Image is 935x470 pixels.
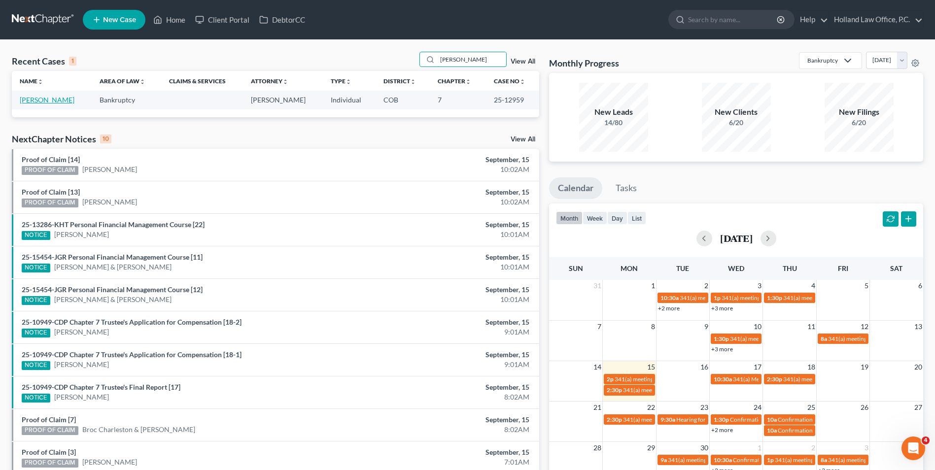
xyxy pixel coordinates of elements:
span: 2:30p [767,375,782,383]
span: 2:30p [607,386,622,394]
h2: [DATE] [720,233,753,243]
button: month [556,211,583,225]
div: September, 15 [367,350,529,360]
a: 25-13286-KHT Personal Financial Management Course [22] [22,220,205,229]
span: 29 [646,442,656,454]
span: 10:30a [714,375,732,383]
span: 14 [592,361,602,373]
div: PROOF OF CLAIM [22,166,78,175]
span: 1 [757,442,762,454]
span: 341(a) meeting for [PERSON_NAME] [623,416,718,423]
span: 10a [767,416,777,423]
a: 25-15454-JGR Personal Financial Management Course [11] [22,253,203,261]
a: [PERSON_NAME] & [PERSON_NAME] [54,262,172,272]
a: Home [148,11,190,29]
a: Districtunfold_more [383,77,416,85]
a: 25-10949-CDP Chapter 7 Trustee's Application for Compensation [18-1] [22,350,242,359]
span: Confirmation Hearing for [PERSON_NAME] & [PERSON_NAME] [733,456,898,464]
td: Individual [323,91,375,109]
div: New Clients [702,106,771,118]
span: 15 [646,361,656,373]
button: list [627,211,646,225]
span: 10:30a [660,294,679,302]
div: 10:02AM [367,165,529,174]
div: NextChapter Notices [12,133,111,145]
div: New Filings [825,106,894,118]
span: Wed [728,264,744,272]
span: 31 [592,280,602,292]
div: September, 15 [367,317,529,327]
span: 24 [753,402,762,413]
a: [PERSON_NAME] [54,392,109,402]
a: [PERSON_NAME] [54,327,109,337]
span: 341(a) Meeting for [PERSON_NAME] [733,375,829,383]
i: unfold_more [410,79,416,85]
a: Broc Charleston & [PERSON_NAME] [82,425,195,435]
span: 4 [922,436,930,444]
a: +2 more [711,426,733,434]
span: 19 [860,361,869,373]
td: 25-12959 [486,91,540,109]
a: Proof of Claim [14] [22,155,80,164]
span: 1p [767,456,774,464]
span: 9a [660,456,667,464]
a: +2 more [658,304,680,312]
div: September, 15 [367,220,529,230]
span: 2 [810,442,816,454]
span: Thu [783,264,797,272]
div: 14/80 [579,118,648,128]
span: 7 [596,321,602,333]
div: 9:01AM [367,327,529,337]
a: Proof of Claim [13] [22,188,80,196]
div: 9:01AM [367,360,529,369]
div: NOTICE [22,231,50,240]
div: NOTICE [22,394,50,403]
span: Sat [890,264,902,272]
span: 23 [699,402,709,413]
div: 10 [100,134,111,143]
td: Bankruptcy [92,91,161,109]
div: 10:01AM [367,230,529,239]
a: 25-15454-JGR Personal Financial Management Course [12] [22,285,203,294]
th: Claims & Services [161,71,243,91]
span: 18 [806,361,816,373]
span: 341(a) meeting for [PERSON_NAME] [783,375,878,383]
input: Search by name... [437,52,506,67]
span: 341(a) meeting for [PERSON_NAME] & [PERSON_NAME] [775,456,922,464]
a: +3 more [711,304,733,312]
a: Chapterunfold_more [438,77,471,85]
button: week [583,211,607,225]
a: Holland Law Office, P.C. [829,11,923,29]
td: COB [376,91,430,109]
td: 7 [430,91,485,109]
div: 10:01AM [367,262,529,272]
span: 1 [650,280,656,292]
div: NOTICE [22,329,50,337]
i: unfold_more [465,79,471,85]
div: Recent Cases [12,55,76,67]
span: 1p [714,294,721,302]
a: Typeunfold_more [331,77,351,85]
input: Search by name... [688,10,778,29]
span: 8a [821,335,827,342]
span: 9 [703,321,709,333]
i: unfold_more [519,79,525,85]
span: 8a [821,456,827,464]
a: [PERSON_NAME] [54,360,109,369]
a: Tasks [607,177,646,199]
div: September, 15 [367,415,529,425]
div: September, 15 [367,447,529,457]
i: unfold_more [282,79,288,85]
a: Proof of Claim [3] [22,448,76,456]
span: Fri [838,264,848,272]
span: 30 [699,442,709,454]
span: 341(a) meeting for [PERSON_NAME] [730,335,825,342]
span: 5 [864,280,869,292]
i: unfold_more [346,79,351,85]
span: 22 [646,402,656,413]
div: NOTICE [22,296,50,305]
a: [PERSON_NAME] [82,165,137,174]
a: 25-10949-CDP Chapter 7 Trustee's Final Report [17] [22,383,180,391]
span: 25 [806,402,816,413]
a: Proof of Claim [7] [22,415,76,424]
